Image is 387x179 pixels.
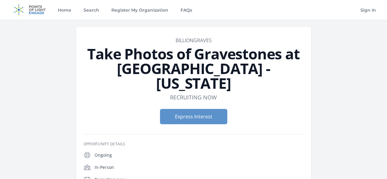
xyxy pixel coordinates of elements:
[95,152,304,158] p: Ongoing
[160,109,227,124] button: Express Interest
[84,47,304,91] h1: Take Photos of Gravestones at [GEOGRAPHIC_DATA] - [US_STATE]
[84,142,304,147] h3: Opportunity Details
[170,93,217,102] dd: Recruiting now
[95,164,304,170] p: In-Person
[176,37,212,44] a: BillionGraves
